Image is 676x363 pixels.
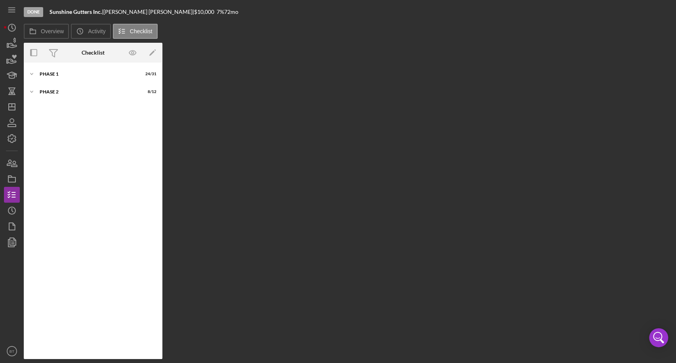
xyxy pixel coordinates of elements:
[24,24,69,39] button: Overview
[113,24,158,39] button: Checklist
[88,28,105,34] label: Activity
[50,8,102,15] b: Sunshine Gutters Inc.
[130,28,152,34] label: Checklist
[50,9,103,15] div: |
[24,7,43,17] div: Done
[4,343,20,359] button: BT
[194,9,217,15] div: $10,000
[103,9,194,15] div: [PERSON_NAME] [PERSON_NAME] |
[10,349,14,353] text: BT
[142,89,156,94] div: 8 / 12
[40,72,137,76] div: Phase 1
[71,24,110,39] button: Activity
[649,328,668,347] div: Open Intercom Messenger
[224,9,238,15] div: 72 mo
[142,72,156,76] div: 24 / 31
[41,28,64,34] label: Overview
[40,89,137,94] div: Phase 2
[217,9,224,15] div: 7 %
[82,49,105,56] div: Checklist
